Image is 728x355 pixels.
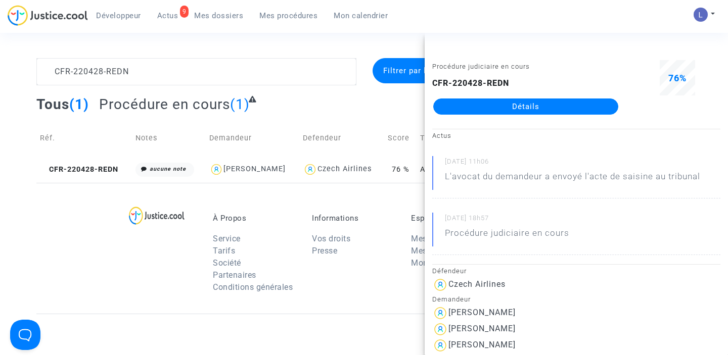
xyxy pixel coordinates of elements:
[40,165,118,174] span: CFR-220428-REDN
[312,246,337,256] a: Presse
[445,157,720,170] small: [DATE] 11h06
[445,214,720,227] small: [DATE] 18h57
[213,282,293,292] a: Conditions générales
[251,8,326,23] a: Mes procédures
[259,11,317,20] span: Mes procédures
[668,73,687,83] span: 76%
[180,6,189,18] div: 9
[129,207,185,225] img: logo-lg.svg
[445,170,700,188] p: L'avocat du demandeur a envoyé l'acte de saisine au tribunal
[411,234,461,243] a: Mes dossiers
[448,340,516,349] div: [PERSON_NAME]
[36,120,132,156] td: Réf.
[149,8,187,23] a: 9Actus
[317,165,372,173] div: Czech Airlines
[223,165,286,173] div: [PERSON_NAME]
[432,321,448,337] img: icon-user.svg
[132,120,205,156] td: Notes
[213,246,235,256] a: Tarifs
[303,162,317,177] img: icon-user.svg
[157,11,178,20] span: Actus
[433,98,618,115] a: Détails
[383,66,443,75] span: Filtrer par litige
[384,120,417,156] td: Score
[392,165,409,174] span: 76 %
[99,96,230,113] span: Procédure en cours
[194,11,243,20] span: Mes dossiers
[694,8,708,22] img: AATXAJzI13CaqkJmx-MOQUbNyDE09GJ9dorwRvFSQZdH=s96-c
[88,8,149,23] a: Développeur
[432,267,467,275] small: Défendeur
[417,156,530,183] td: Annulation de vol (Règlement CE n°261/2004)
[213,258,241,268] a: Société
[213,234,241,243] a: Service
[312,234,350,243] a: Vos droits
[334,11,388,20] span: Mon calendrier
[186,8,251,23] a: Mes dossiers
[432,277,448,293] img: icon-user.svg
[326,8,396,23] a: Mon calendrier
[230,96,250,113] span: (1)
[411,246,471,256] a: Mes procédures
[150,166,186,172] i: aucune note
[206,120,300,156] td: Demandeur
[432,132,451,139] small: Actus
[209,162,224,177] img: icon-user.svg
[213,270,256,280] a: Partenaires
[432,337,448,353] img: icon-user.svg
[411,258,450,268] a: Mon profil
[411,214,495,223] p: Espace Personnel
[8,5,88,26] img: jc-logo.svg
[432,305,448,321] img: icon-user.svg
[213,214,297,223] p: À Propos
[432,63,530,70] small: Procédure judiciaire en cours
[448,324,516,333] div: [PERSON_NAME]
[299,120,384,156] td: Defendeur
[312,214,396,223] p: Informations
[10,320,40,350] iframe: Help Scout Beacon - Open
[448,308,516,317] div: [PERSON_NAME]
[69,96,89,113] span: (1)
[432,78,509,88] b: CFR-220428-REDN
[445,227,569,244] p: Procédure judiciaire en cours
[36,96,69,113] span: Tous
[432,295,471,303] small: Demandeur
[448,279,506,289] div: Czech Airlines
[96,11,141,20] span: Développeur
[417,120,530,156] td: Type de dossier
